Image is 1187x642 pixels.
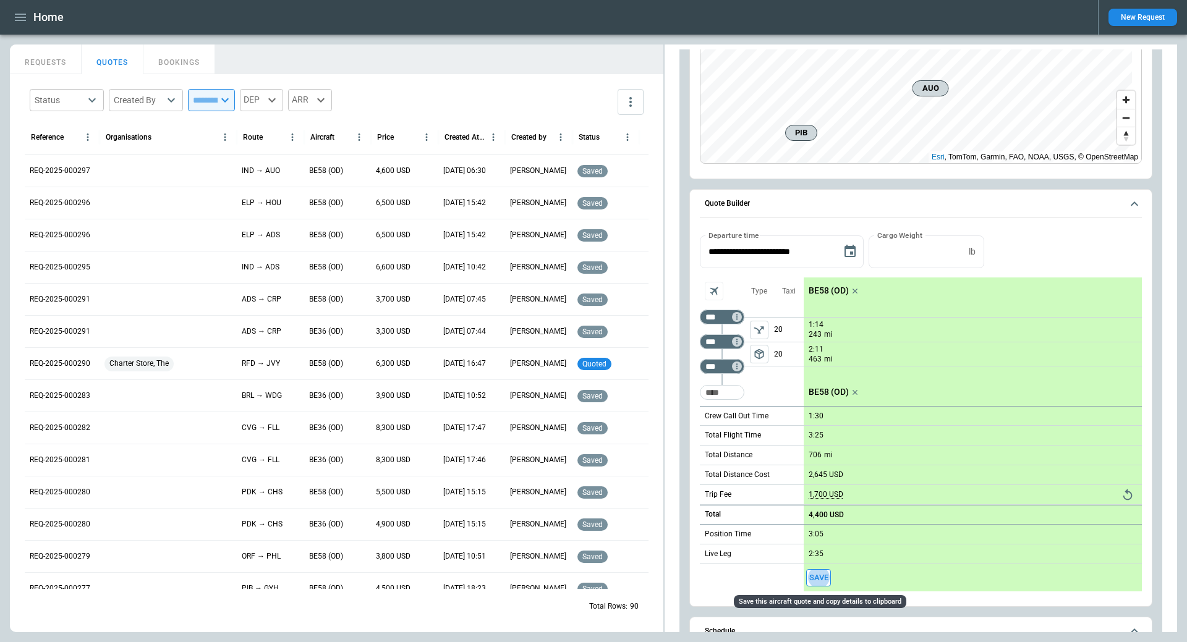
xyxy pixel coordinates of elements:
p: 6,300 USD [376,358,411,369]
p: 1:14 [809,320,823,329]
p: REQ-2025-000296 [30,198,90,208]
p: 09/23/2025 06:30 [443,166,486,176]
p: [PERSON_NAME] [510,583,566,594]
span: saved [580,456,605,465]
p: 6,600 USD [376,262,411,272]
p: REQ-2025-000297 [30,166,90,176]
button: left aligned [750,321,768,339]
button: Organisations column menu [216,129,234,146]
p: 09/12/2025 18:23 [443,583,486,594]
p: 2:11 [809,345,823,354]
div: Quote Builder [700,235,1142,591]
p: 8,300 USD [376,455,411,465]
button: more [618,89,644,115]
p: 1,700 USD [809,490,843,499]
span: Save this aircraft quote and copy details to clipboard [806,569,831,587]
h6: Total [705,510,721,518]
span: saved [580,424,605,433]
p: BE36 (OD) [309,391,343,401]
div: Too short [700,334,744,349]
p: 8,300 USD [376,423,411,433]
p: ORF → PHL [242,551,281,562]
span: Aircraft selection [705,282,723,300]
span: AUO [918,82,943,95]
p: Total Distance [705,450,752,460]
p: 3,800 USD [376,551,411,562]
p: IND → AUO [242,166,280,176]
p: [PERSON_NAME] [510,551,566,562]
p: 09/16/2025 15:15 [443,487,486,497]
h1: Home [33,10,64,25]
span: Type of sector [750,321,768,339]
p: ELP → HOU [242,198,281,208]
button: New Request [1108,9,1177,26]
p: BE58 (OD) [309,166,343,176]
span: saved [580,295,605,304]
p: 09/16/2025 15:15 [443,519,486,530]
p: BRL → WDG [242,391,282,401]
div: DEP [240,89,283,111]
p: Position Time [705,529,751,539]
div: Organisations [106,133,151,141]
p: Taxi [782,286,796,297]
a: Esri [932,153,945,161]
div: Status [35,94,84,106]
span: saved [580,392,605,400]
p: BE36 (OD) [309,423,343,433]
p: BE58 (OD) [809,285,849,296]
div: Created At (UTC-05:00) [445,133,485,141]
p: 09/22/2025 07:45 [443,294,486,305]
div: scrollable content [804,277,1142,591]
p: Crew Call Out Time [705,411,768,421]
div: , TomTom, Garmin, FAO, NOAA, USGS, © OpenStreetMap [932,151,1138,163]
p: REQ-2025-000290 [30,358,90,369]
p: PIB → GYH [242,583,279,594]
p: 3:05 [809,530,823,539]
p: [PERSON_NAME] [510,423,566,433]
p: 90 [630,601,639,612]
p: [PERSON_NAME] [510,230,566,240]
p: [PERSON_NAME] [510,519,566,530]
div: Created By [114,94,163,106]
p: [PERSON_NAME] [510,294,566,305]
button: Status column menu [619,129,636,146]
label: Departure time [708,230,759,240]
p: 4,500 USD [376,583,411,594]
span: saved [580,199,605,208]
p: 5,500 USD [376,487,411,497]
div: Price [377,133,394,141]
button: BOOKINGS [143,44,215,74]
span: package_2 [753,348,765,360]
p: REQ-2025-000280 [30,487,90,497]
p: REQ-2025-000277 [30,583,90,594]
p: 09/16/2025 17:46 [443,455,486,465]
p: mi [824,450,833,460]
button: Save [806,569,831,587]
p: BE58 (OD) [309,262,343,272]
button: Created At (UTC-05:00) column menu [485,129,502,146]
p: 3,300 USD [376,326,411,337]
p: 09/17/2025 16:47 [443,358,486,369]
div: Too short [700,385,744,400]
p: 243 [809,329,822,340]
p: 2,645 USD [809,470,843,479]
p: [PERSON_NAME] [510,487,566,497]
p: [PERSON_NAME] [510,262,566,272]
p: 1:30 [809,412,823,421]
p: [PERSON_NAME] [510,358,566,369]
p: 6,500 USD [376,230,411,240]
button: REQUESTS [10,44,82,74]
h6: Schedule [705,627,735,635]
button: Zoom out [1117,109,1135,127]
button: Aircraft column menu [351,129,368,146]
p: 463 [809,354,822,365]
p: Total Rows: [589,601,628,612]
div: Reference [31,133,64,141]
p: REQ-2025-000291 [30,326,90,337]
button: Reference column menu [79,129,96,146]
button: Reset [1118,486,1137,504]
span: PIB [791,127,812,139]
p: Total Distance Cost [705,470,770,480]
p: 09/22/2025 15:42 [443,230,486,240]
p: BE58 (OD) [809,387,849,397]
